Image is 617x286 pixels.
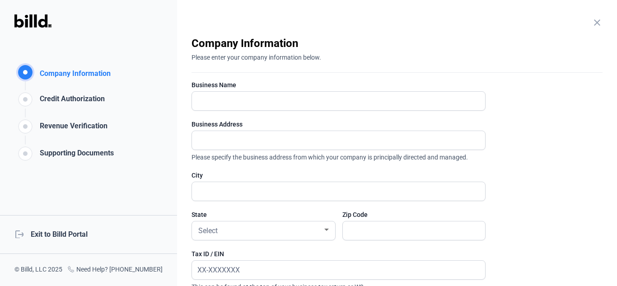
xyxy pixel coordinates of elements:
div: Supporting Documents [36,148,114,163]
mat-icon: logout [14,229,23,238]
img: Billd Logo [14,14,51,28]
mat-icon: close [592,17,603,28]
div: Company Information [192,36,603,51]
div: Credit Authorization [36,94,105,108]
span: Select [198,226,218,235]
div: Please enter your company information below. [192,51,603,62]
input: XX-XXXXXXX [192,261,475,279]
div: Tax ID / EIN [192,249,486,258]
span: Please specify the business address from which your company is principally directed and managed. [192,150,486,162]
div: Business Name [192,80,486,89]
div: © Billd, LLC 2025 [14,265,62,275]
div: Company Information [36,68,111,81]
div: State [192,210,335,219]
div: Business Address [192,120,486,129]
div: Need Help? [PHONE_NUMBER] [67,265,163,275]
div: Zip Code [342,210,486,219]
div: City [192,171,486,180]
div: Revenue Verification [36,121,108,136]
